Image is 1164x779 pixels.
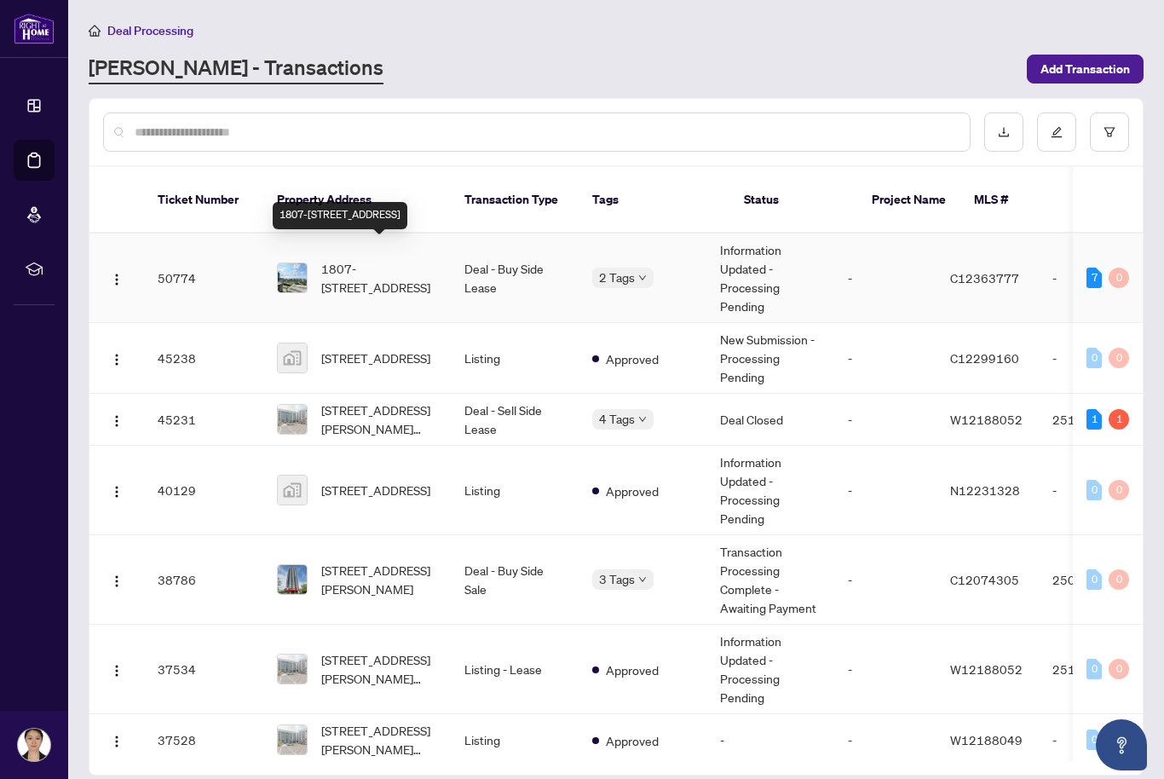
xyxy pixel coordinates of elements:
[321,561,437,598] span: [STREET_ADDRESS][PERSON_NAME]
[144,714,263,766] td: 37528
[579,167,730,234] th: Tags
[103,655,130,683] button: Logo
[107,23,193,38] span: Deal Processing
[144,394,263,446] td: 45231
[834,323,936,394] td: -
[606,731,659,750] span: Approved
[950,412,1023,427] span: W12188052
[1039,446,1158,535] td: -
[451,446,579,535] td: Listing
[950,270,1019,286] span: C12363777
[103,726,130,753] button: Logo
[834,714,936,766] td: -
[110,353,124,366] img: Logo
[110,273,124,286] img: Logo
[638,274,647,282] span: down
[1051,126,1063,138] span: edit
[103,476,130,504] button: Logo
[103,344,130,372] button: Logo
[1086,409,1102,430] div: 1
[1109,348,1129,368] div: 0
[1086,569,1102,590] div: 0
[103,264,130,291] button: Logo
[278,476,307,505] img: thumbnail-img
[960,167,1063,234] th: MLS #
[451,714,579,766] td: Listing
[321,259,437,297] span: 1807-[STREET_ADDRESS]
[834,234,936,323] td: -
[1039,394,1158,446] td: 2511314
[606,482,659,500] span: Approved
[834,625,936,714] td: -
[1037,113,1076,152] button: edit
[451,234,579,323] td: Deal - Buy Side Lease
[110,664,124,678] img: Logo
[451,625,579,714] td: Listing - Lease
[638,575,647,584] span: down
[278,343,307,372] img: thumbnail-img
[103,566,130,593] button: Logo
[706,394,834,446] td: Deal Closed
[110,485,124,499] img: Logo
[1109,569,1129,590] div: 0
[706,234,834,323] td: Information Updated - Processing Pending
[321,481,430,499] span: [STREET_ADDRESS]
[110,574,124,588] img: Logo
[278,263,307,292] img: thumbnail-img
[984,113,1023,152] button: download
[858,167,960,234] th: Project Name
[1096,719,1147,770] button: Open asap
[950,482,1020,498] span: N12231328
[321,721,437,759] span: [STREET_ADDRESS][PERSON_NAME][PERSON_NAME]
[1039,323,1158,394] td: -
[1039,625,1158,714] td: 2511314
[1090,113,1129,152] button: filter
[730,167,858,234] th: Status
[1103,126,1115,138] span: filter
[321,349,430,367] span: [STREET_ADDRESS]
[144,234,263,323] td: 50774
[950,350,1019,366] span: C12299160
[1109,659,1129,679] div: 0
[321,401,437,438] span: [STREET_ADDRESS][PERSON_NAME][PERSON_NAME]
[706,446,834,535] td: Information Updated - Processing Pending
[599,409,635,429] span: 4 Tags
[606,661,659,679] span: Approved
[1109,409,1129,430] div: 1
[706,625,834,714] td: Information Updated - Processing Pending
[950,572,1019,587] span: C12074305
[1086,730,1102,750] div: 0
[144,167,263,234] th: Ticket Number
[950,661,1023,677] span: W12188052
[451,167,579,234] th: Transaction Type
[599,268,635,287] span: 2 Tags
[834,446,936,535] td: -
[144,323,263,394] td: 45238
[89,25,101,37] span: home
[1086,348,1102,368] div: 0
[638,415,647,424] span: down
[278,655,307,684] img: thumbnail-img
[451,535,579,625] td: Deal - Buy Side Sale
[834,535,936,625] td: -
[1086,659,1102,679] div: 0
[599,569,635,589] span: 3 Tags
[706,323,834,394] td: New Submission - Processing Pending
[110,414,124,428] img: Logo
[278,405,307,434] img: thumbnail-img
[321,650,437,688] span: [STREET_ADDRESS][PERSON_NAME][PERSON_NAME]
[451,323,579,394] td: Listing
[89,54,383,84] a: [PERSON_NAME] - Transactions
[18,729,50,761] img: Profile Icon
[103,406,130,433] button: Logo
[998,126,1010,138] span: download
[263,167,451,234] th: Property Address
[144,625,263,714] td: 37534
[950,732,1023,747] span: W12188049
[834,394,936,446] td: -
[278,565,307,594] img: thumbnail-img
[1086,480,1102,500] div: 0
[451,394,579,446] td: Deal - Sell Side Lease
[1039,714,1158,766] td: -
[1109,268,1129,288] div: 0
